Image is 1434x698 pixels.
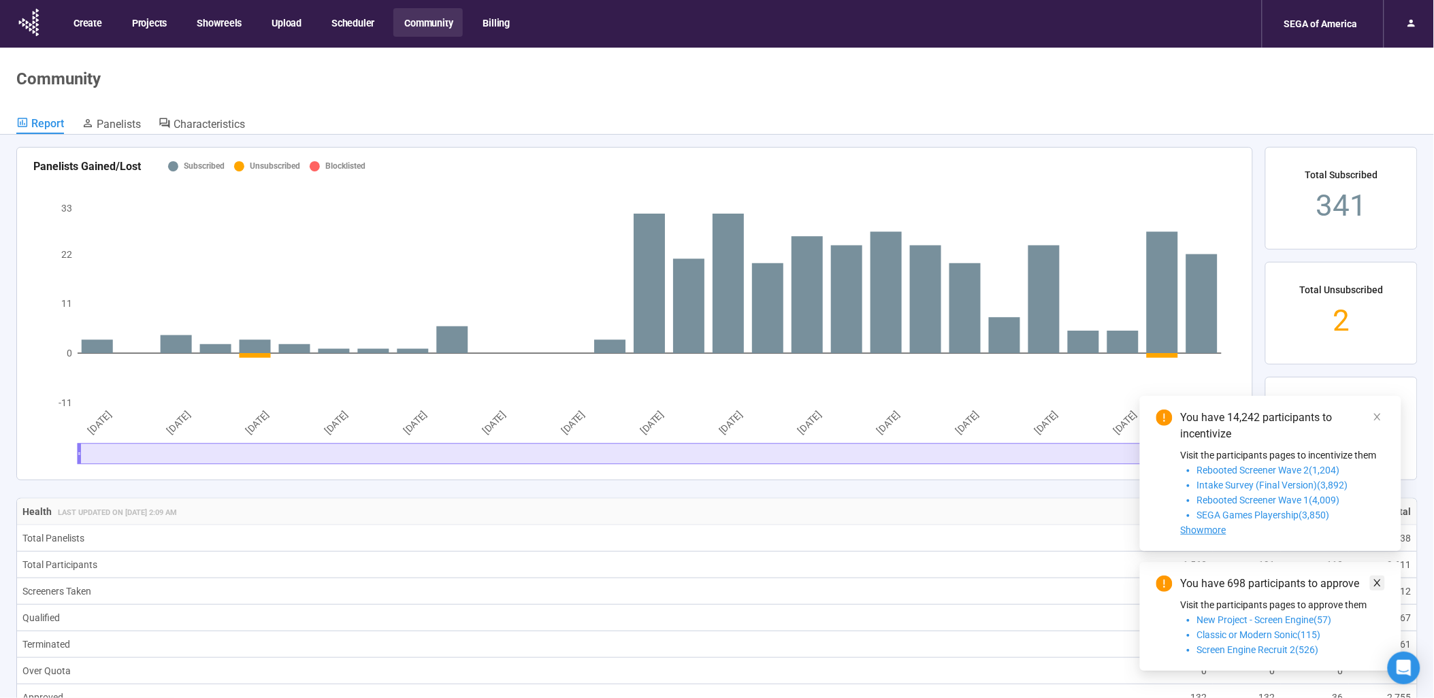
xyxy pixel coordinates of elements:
[61,248,72,259] tspan: 22
[717,409,745,436] tspan: [DATE]
[1197,629,1321,640] span: Classic or Modern Sonic(115)
[1349,552,1417,578] td: 9,611
[1276,11,1366,37] div: SEGA of America
[17,525,1145,552] td: Total Panelists
[1305,167,1378,182] div: Total Subscribed
[59,397,72,408] tspan: -11
[1111,409,1139,436] tspan: [DATE]
[33,158,141,175] div: Panelists Gained/Lost
[165,409,192,436] tspan: [DATE]
[480,409,508,436] tspan: [DATE]
[472,8,520,37] button: Billing
[1181,448,1385,463] p: Visit the participants pages to incentivize them
[125,508,177,517] time: [DATE] 2:09 AM
[321,8,384,37] button: Scheduler
[875,409,902,436] tspan: [DATE]
[1388,652,1420,684] div: Open Intercom Messenger
[1300,297,1384,344] div: 2
[17,631,1145,658] td: Terminated
[1156,410,1173,426] span: exclamation-circle
[17,658,1145,684] td: Over Quota
[1349,658,1417,684] td: 84
[1156,576,1173,592] span: exclamation-circle
[31,117,64,130] span: Report
[1197,465,1340,476] span: Rebooted Screener Wave 2(1,204)
[1281,552,1349,578] td: 112
[1305,182,1378,229] div: 341
[1373,412,1382,422] span: close
[323,409,350,436] tspan: [DATE]
[17,552,1145,578] td: Total Participants
[1032,409,1060,436] tspan: [DATE]
[184,160,225,173] div: Subscribed
[1197,480,1348,491] span: Intake Survey (Final Version)(3,892)
[1197,495,1340,505] span: Rebooted Screener Wave 1(4,009)
[1181,576,1385,592] div: You have 698 participants to approve
[82,116,141,134] a: Panelists
[1213,658,1281,684] td: 0
[559,409,587,436] tspan: [DATE]
[63,8,112,37] button: Create
[1197,644,1319,655] span: Screen Engine Recruit 2(526)
[159,116,245,134] a: Characteristics
[638,409,666,436] tspan: [DATE]
[954,409,981,436] tspan: [DATE]
[1145,658,1213,684] td: 0
[121,8,176,37] button: Projects
[402,409,429,436] tspan: [DATE]
[393,8,462,37] button: Community
[244,409,271,436] tspan: [DATE]
[61,298,72,309] tspan: 11
[17,605,1145,631] td: Qualified
[186,8,251,37] button: Showreels
[1281,658,1349,684] td: 0
[1213,552,1281,578] td: 191
[61,203,72,214] tspan: 33
[17,578,1145,605] td: Screeners Taken
[1197,614,1332,625] span: New Project - Screen Engine(57)
[67,348,72,359] tspan: 0
[1145,552,1213,578] td: 1,563
[16,116,64,134] a: Report
[325,160,365,173] div: Blocklisted
[796,409,824,436] tspan: [DATE]
[58,508,177,517] span: last updated on
[261,8,311,37] button: Upload
[22,504,1139,519] p: Health
[97,118,141,131] span: Panelists
[174,118,245,131] span: Characteristics
[1373,578,1382,588] span: close
[1197,510,1330,520] span: SEGA Games Playership(3,850)
[16,69,101,88] h1: Community
[1300,282,1384,297] div: Total Unsubscribed
[1181,597,1385,612] p: Visit the participants pages to approve them
[1181,525,1226,535] span: Showmore
[86,409,113,436] tspan: [DATE]
[1181,410,1385,442] div: You have 14,242 participants to incentivize
[250,160,300,173] div: Unsubscribed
